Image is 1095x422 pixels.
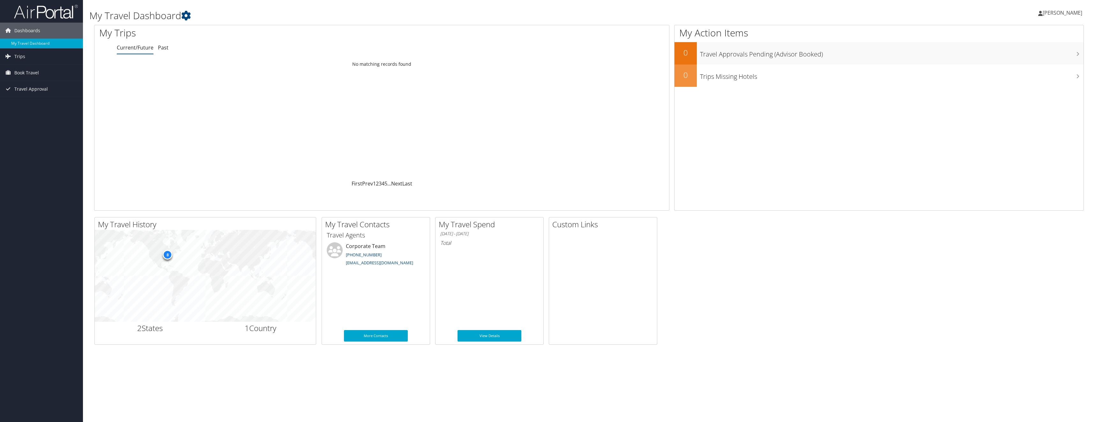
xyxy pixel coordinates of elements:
[674,70,697,80] h2: 0
[700,47,1084,59] h3: Travel Approvals Pending (Advisor Booked)
[99,26,425,40] h1: My Trips
[346,260,413,266] a: [EMAIL_ADDRESS][DOMAIN_NAME]
[163,250,172,259] div: 8
[674,26,1084,40] h1: My Action Items
[137,323,142,333] span: 2
[440,239,539,246] h6: Total
[352,180,362,187] a: First
[89,9,756,22] h1: My Travel Dashboard
[439,219,543,230] h2: My Travel Spend
[98,219,316,230] h2: My Travel History
[384,180,387,187] a: 5
[14,65,39,81] span: Book Travel
[552,219,657,230] h2: Custom Links
[325,219,430,230] h2: My Travel Contacts
[94,58,669,70] td: No matching records found
[346,252,382,258] a: [PHONE_NUMBER]
[210,323,311,334] h2: Country
[14,23,40,39] span: Dashboards
[100,323,201,334] h2: States
[700,69,1084,81] h3: Trips Missing Hotels
[327,231,425,240] h3: Travel Agents
[674,42,1084,64] a: 0Travel Approvals Pending (Advisor Booked)
[344,330,408,342] a: More Contacts
[373,180,376,187] a: 1
[387,180,391,187] span: …
[362,180,373,187] a: Prev
[379,180,382,187] a: 3
[245,323,249,333] span: 1
[402,180,412,187] a: Last
[382,180,384,187] a: 4
[440,231,539,237] h6: [DATE] - [DATE]
[324,242,428,268] li: Corporate Team
[1038,3,1089,22] a: [PERSON_NAME]
[1043,9,1082,16] span: [PERSON_NAME]
[674,64,1084,87] a: 0Trips Missing Hotels
[674,47,697,58] h2: 0
[458,330,521,342] a: View Details
[391,180,402,187] a: Next
[158,44,168,51] a: Past
[117,44,153,51] a: Current/Future
[14,4,78,19] img: airportal-logo.png
[376,180,379,187] a: 2
[14,81,48,97] span: Travel Approval
[14,49,25,64] span: Trips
